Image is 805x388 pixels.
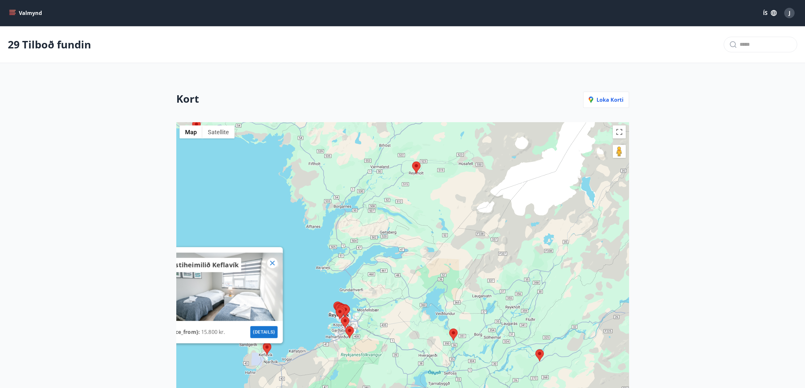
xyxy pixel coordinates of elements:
p: 29 Tilboð fundin [8,37,91,52]
p: Gistiheimilið Keflavík [168,261,238,270]
button: Loka korti [583,92,629,108]
button: menu [8,7,45,19]
button: Show street map [180,125,202,138]
p: {price_from} : [166,328,201,336]
button: ÍS [759,7,780,19]
button: Drag Pegman onto the map to open Street View [613,145,626,158]
h2: Kort [176,92,199,108]
span: J [789,9,790,17]
p: 15.800 kr. [201,328,225,336]
p: Loka korti [589,96,624,103]
button: J [782,5,797,21]
button: {details} [250,326,277,338]
button: Toggle fullscreen view [613,125,626,138]
button: Show satellite imagery [202,125,235,138]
